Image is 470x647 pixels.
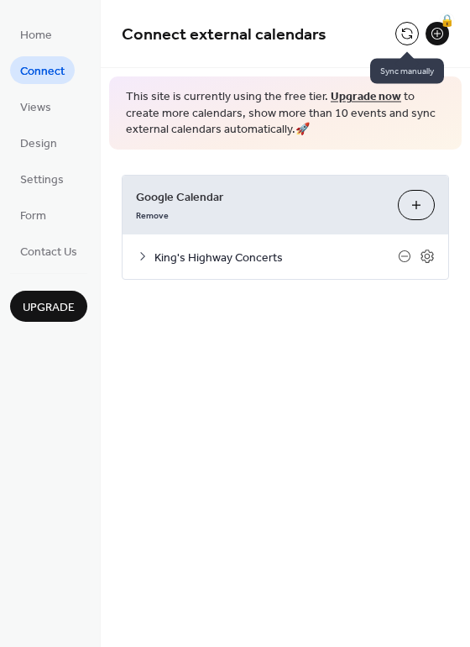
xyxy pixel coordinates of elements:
span: King's Highway Concerts [154,249,398,266]
span: Settings [20,171,64,189]
span: Connect [20,63,65,81]
span: Remove [136,209,169,221]
span: Upgrade [23,299,75,317]
span: Sync manually [370,59,444,84]
span: Contact Us [20,244,77,261]
span: Views [20,99,51,117]
a: Form [10,201,56,229]
span: Connect external calendars [122,18,326,51]
span: This site is currently using the free tier. to create more calendars, show more than 10 events an... [126,89,445,139]
a: Upgrade now [331,86,401,108]
a: Settings [10,165,74,192]
a: Contact Us [10,237,87,265]
span: Form [20,208,46,225]
a: Home [10,20,62,48]
span: Home [20,27,52,45]
a: Views [10,92,61,120]
a: Connect [10,56,75,84]
button: Upgrade [10,291,87,322]
a: Design [10,129,67,156]
span: Design [20,135,57,153]
span: Google Calendar [136,188,384,206]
